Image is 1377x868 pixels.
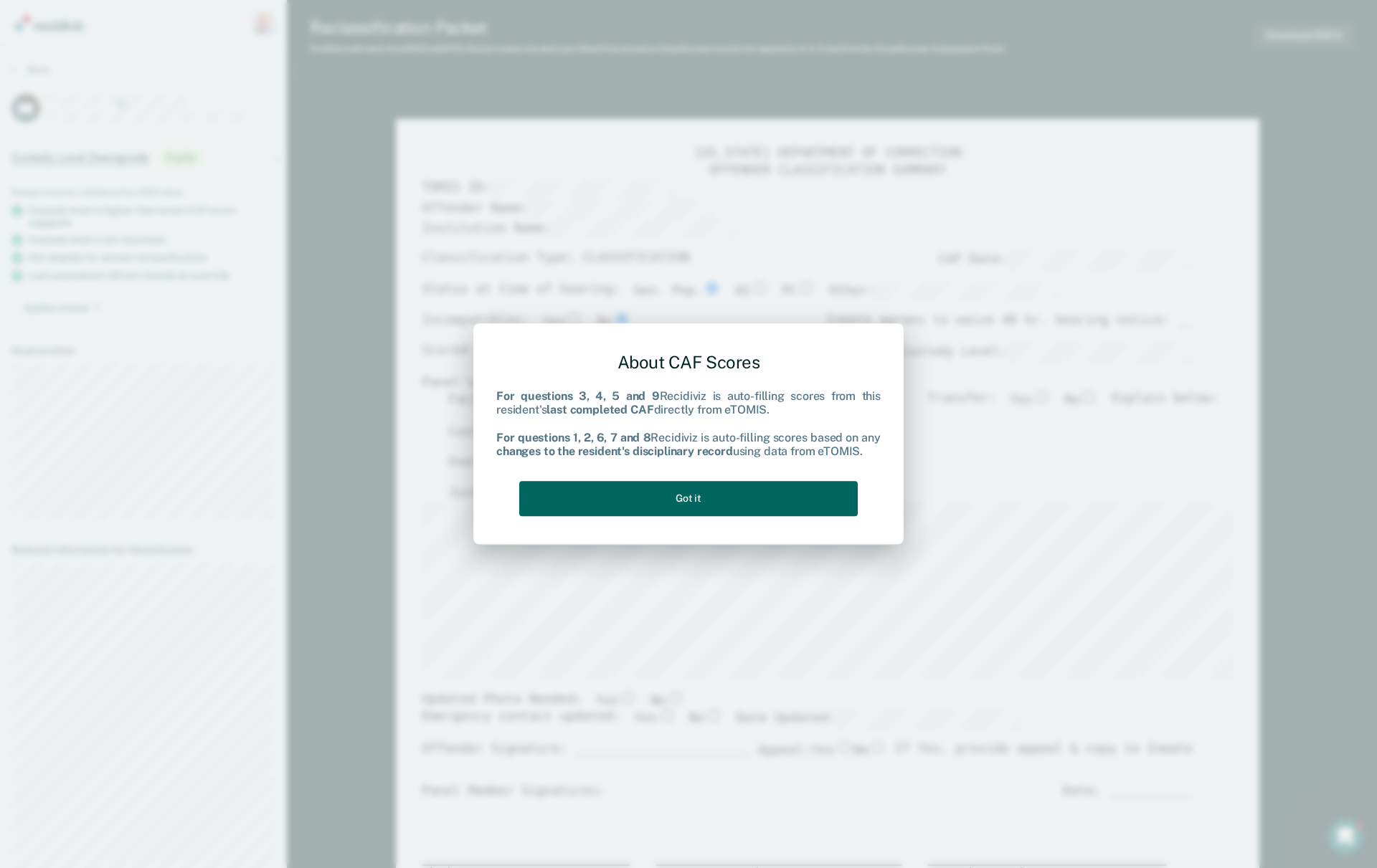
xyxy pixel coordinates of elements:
b: For questions 3, 4, 5 and 9 [496,390,660,404]
b: For questions 1, 2, 6, 7 and 8 [496,431,650,444]
b: changes to the resident's disciplinary record [496,444,733,458]
div: About CAF Scores [496,340,881,384]
button: Got it [519,481,858,516]
b: last completed CAF [546,404,653,417]
div: Recidiviz is auto-filling scores from this resident's directly from eTOMIS. Recidiviz is auto-fil... [496,390,881,459]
